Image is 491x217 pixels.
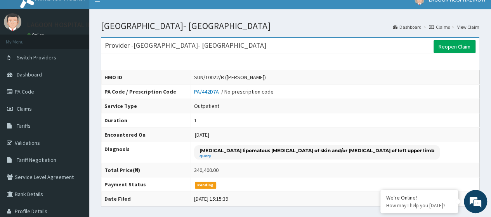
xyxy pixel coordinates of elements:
p: LAGOON HOSPITAL IKOYI [27,21,102,28]
span: [DATE] [195,131,209,138]
div: / No prescription code [194,88,274,95]
div: 1 [194,116,197,124]
h3: Provider - [GEOGRAPHIC_DATA]- [GEOGRAPHIC_DATA] [105,42,266,49]
div: SUN/10022/B ([PERSON_NAME]) [194,73,266,81]
a: View Claim [457,24,479,30]
span: Pending [195,182,216,189]
span: Claims [17,105,32,112]
small: query [200,154,434,158]
th: HMO ID [101,70,191,85]
span: Switch Providers [17,54,56,61]
span: Tariff Negotiation [17,156,56,163]
th: Service Type [101,99,191,113]
th: PA Code / Prescription Code [101,85,191,99]
span: Dashboard [17,71,42,78]
img: User Image [4,13,21,31]
p: How may I help you today? [386,202,452,209]
p: [MEDICAL_DATA] lipomatous [MEDICAL_DATA] of skin and/or [MEDICAL_DATA] of left upper limb [200,147,434,154]
h1: [GEOGRAPHIC_DATA]- [GEOGRAPHIC_DATA] [101,21,479,31]
div: 340,400.00 [194,166,219,174]
th: Encountered On [101,128,191,142]
th: Duration [101,113,191,128]
th: Date Filed [101,192,191,206]
th: Payment Status [101,177,191,192]
a: Online [27,32,46,38]
th: Total Price(₦) [101,163,191,177]
a: Reopen Claim [434,40,475,53]
a: Claims [429,24,450,30]
div: [DATE] 15:15:39 [194,195,228,203]
div: Outpatient [194,102,219,110]
div: We're Online! [386,194,452,201]
a: Dashboard [393,24,422,30]
span: Tariffs [17,122,31,129]
th: Diagnosis [101,142,191,163]
a: PA/442D7A [194,88,221,95]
